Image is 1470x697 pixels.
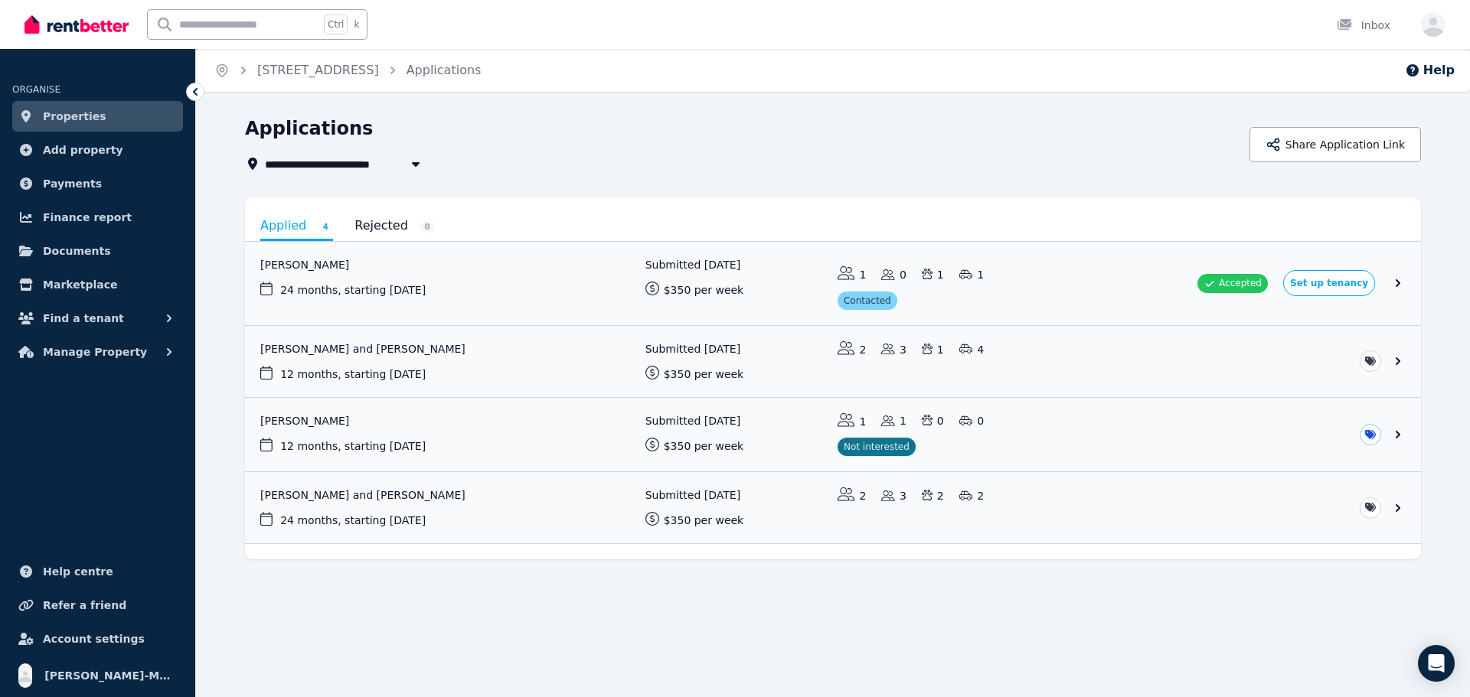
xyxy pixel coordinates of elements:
[24,13,129,36] img: RentBetter
[245,398,1421,472] a: View application: Charlotte Terry
[245,116,373,141] h1: Applications
[12,236,183,266] a: Documents
[196,49,499,92] nav: Breadcrumb
[12,168,183,199] a: Payments
[43,630,145,648] span: Account settings
[354,213,435,239] a: Rejected
[1249,127,1421,162] button: Share Application Link
[43,596,126,614] span: Refer a friend
[43,309,124,327] span: Find a tenant
[43,141,123,159] span: Add property
[245,472,1421,543] a: View application: Adam Thomson and Kellie Thomson
[12,303,183,334] button: Find a tenant
[12,202,183,233] a: Finance report
[43,275,117,294] span: Marketplace
[12,84,60,95] span: ORGANISE
[354,18,359,31] span: k
[420,221,435,233] span: 0
[43,107,106,125] span: Properties
[407,63,482,77] a: Applications
[44,666,177,685] span: [PERSON_NAME]-May [PERSON_NAME]
[43,343,147,361] span: Manage Property
[1418,645,1455,682] div: Open Intercom Messenger
[1337,18,1390,33] div: Inbox
[12,135,183,165] a: Add property
[12,101,183,132] a: Properties
[12,590,183,620] a: Refer a friend
[245,326,1421,397] a: View application: Katie Queitzsch and Jay Burnett
[43,208,132,226] span: Finance report
[43,562,113,581] span: Help centre
[12,624,183,654] a: Account settings
[318,221,333,233] span: 4
[43,242,111,260] span: Documents
[260,213,333,241] a: Applied
[257,63,379,77] a: [STREET_ADDRESS]
[12,337,183,367] button: Manage Property
[1405,61,1455,80] button: Help
[12,269,183,300] a: Marketplace
[12,556,183,587] a: Help centre
[245,242,1421,325] a: View application: Craig Hutton
[43,174,102,193] span: Payments
[324,15,348,34] span: Ctrl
